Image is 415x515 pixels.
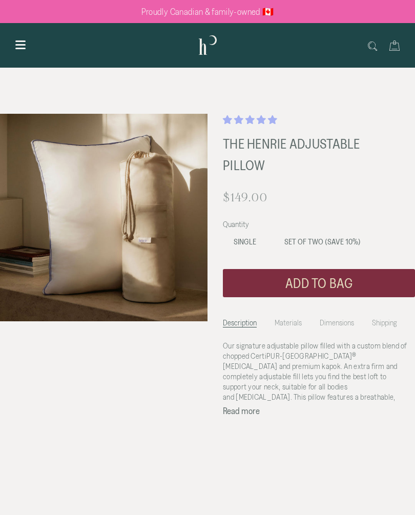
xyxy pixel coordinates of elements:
span: Single [234,237,256,246]
li: Description [223,313,257,327]
p: Our signature adjustable pillow filled with a custom blend of chopped CertiPUR-[GEOGRAPHIC_DATA] ... [223,341,407,402]
li: Dimensions [320,313,354,327]
li: Shipping [372,313,397,327]
button: Show menu [12,39,29,51]
p: Proudly Canadian & family-owned 🇨🇦 [141,7,274,17]
span: Set of Two (SAVE 10%) [284,237,361,246]
button: Read more [223,406,260,416]
span: $149.00 [223,191,267,203]
li: Materials [275,313,302,327]
span: 4.87 stars [223,115,279,125]
button: Add to bag [223,269,415,297]
span: Quantity [223,220,252,229]
h1: The Henrie Adjustable Pillow [223,133,379,177]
